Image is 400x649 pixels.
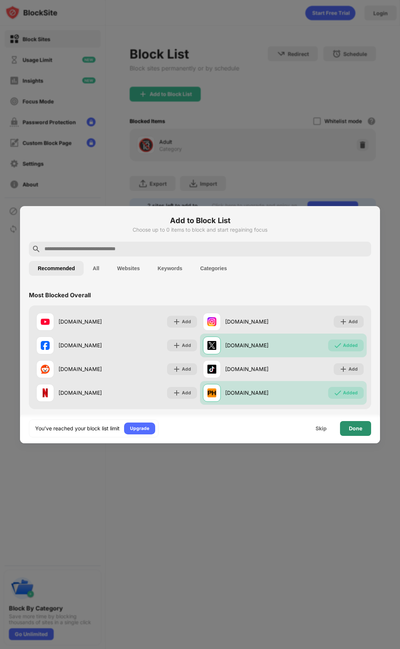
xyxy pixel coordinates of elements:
img: favicons [41,388,50,397]
img: favicons [41,317,50,326]
img: favicons [207,341,216,350]
div: Add [349,365,358,373]
div: [DOMAIN_NAME] [225,389,283,397]
div: Add [182,365,191,373]
div: [DOMAIN_NAME] [59,341,117,349]
img: favicons [207,317,216,326]
button: Keywords [149,261,191,276]
div: Added [343,389,358,397]
div: [DOMAIN_NAME] [59,365,117,373]
h6: Add to Block List [29,215,371,226]
div: You’ve reached your block list limit [35,425,120,432]
div: [DOMAIN_NAME] [225,318,283,325]
div: Add [349,318,358,325]
button: Websites [108,261,149,276]
div: Skip [316,426,327,431]
img: favicons [207,365,216,374]
button: All [84,261,108,276]
div: Most Blocked Overall [29,291,91,299]
div: Choose up to 0 items to block and start regaining focus [29,227,371,233]
div: Done [349,426,362,431]
div: Add [182,389,191,397]
div: [DOMAIN_NAME] [225,365,283,373]
button: Recommended [29,261,84,276]
div: [DOMAIN_NAME] [59,318,117,325]
img: favicons [41,341,50,350]
div: [DOMAIN_NAME] [225,341,283,349]
div: [DOMAIN_NAME] [59,389,117,397]
div: Added [343,342,358,349]
div: Add [182,318,191,325]
div: Upgrade [130,425,149,432]
img: search.svg [32,245,41,254]
button: Categories [191,261,236,276]
img: favicons [41,365,50,374]
div: Add [182,342,191,349]
img: favicons [207,388,216,397]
